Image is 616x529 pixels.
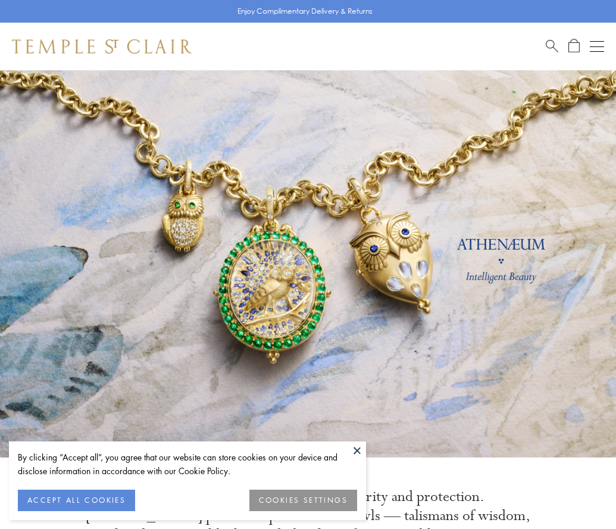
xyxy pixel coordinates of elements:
[12,39,192,54] img: Temple St. Clair
[249,490,357,511] button: COOKIES SETTINGS
[18,450,357,478] div: By clicking “Accept all”, you agree that our website can store cookies on your device and disclos...
[237,5,373,17] p: Enjoy Complimentary Delivery & Returns
[568,39,580,54] a: Open Shopping Bag
[546,39,558,54] a: Search
[18,490,135,511] button: ACCEPT ALL COOKIES
[590,39,604,54] button: Open navigation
